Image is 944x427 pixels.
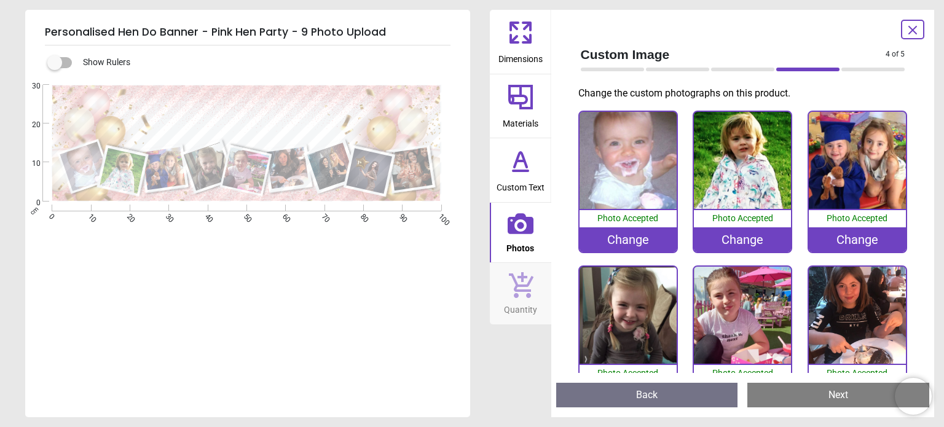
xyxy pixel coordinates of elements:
iframe: Brevo live chat [895,378,932,415]
span: Materials [503,112,538,130]
span: 60 [280,212,288,220]
p: Change the custom photographs on this product. [578,87,915,100]
span: Quantity [504,298,537,316]
span: 80 [358,212,366,220]
span: Photo Accepted [827,368,887,378]
span: 0 [17,198,41,208]
span: Photo Accepted [597,368,658,378]
span: 50 [241,212,249,220]
button: Photos [490,203,551,263]
span: 10 [85,212,93,220]
span: Photo Accepted [597,213,658,223]
div: Show Rulers [55,55,470,70]
span: 30 [17,81,41,92]
span: Custom Image [581,45,886,63]
span: cm [29,205,40,216]
span: 0 [46,212,54,220]
div: Change [694,227,791,252]
span: Photo Accepted [827,213,887,223]
button: Next [747,383,929,407]
button: Dimensions [490,10,551,74]
span: 4 of 5 [886,49,905,60]
button: Custom Text [490,138,551,202]
span: 10 [17,159,41,169]
span: Photo Accepted [712,213,773,223]
span: 70 [319,212,327,220]
span: 20 [17,120,41,130]
span: Custom Text [497,176,545,194]
button: Materials [490,74,551,138]
div: Change [580,227,677,252]
span: Dimensions [498,47,543,66]
button: Quantity [490,263,551,324]
span: Photo Accepted [712,368,773,378]
span: 30 [163,212,171,220]
span: 20 [124,212,132,220]
h5: Personalised Hen Do Banner - Pink Hen Party - 9 Photo Upload [45,20,450,45]
button: Back [556,383,738,407]
div: Change [809,227,906,252]
span: 100 [436,212,444,220]
span: 40 [202,212,210,220]
span: Photos [506,237,534,255]
span: 90 [397,212,405,220]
